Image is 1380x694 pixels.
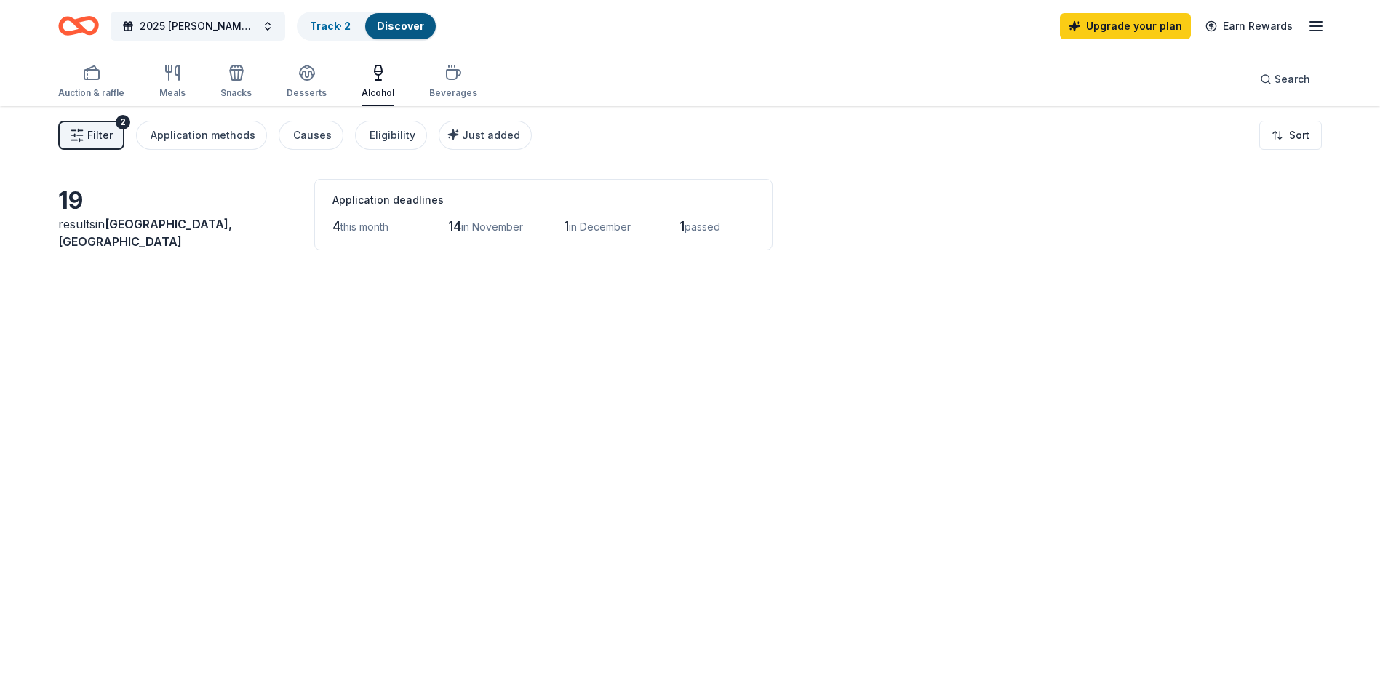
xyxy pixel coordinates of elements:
span: 2025 [PERSON_NAME]'s Dream Foundation Golf Classic [140,17,256,35]
span: Just added [462,129,520,141]
button: Search [1248,65,1322,94]
a: Home [58,9,99,43]
div: Causes [293,127,332,144]
button: Application methods [136,121,267,150]
span: 4 [332,218,340,234]
button: Desserts [287,58,327,106]
span: Filter [87,127,113,144]
span: this month [340,220,388,233]
button: Causes [279,121,343,150]
button: Snacks [220,58,252,106]
span: Search [1275,71,1310,88]
div: Meals [159,87,186,99]
div: Snacks [220,87,252,99]
div: 2 [116,115,130,129]
span: in December [569,220,631,233]
span: 1 [679,218,685,234]
a: Discover [377,20,424,32]
a: Track· 2 [310,20,351,32]
button: Alcohol [362,58,394,106]
button: Just added [439,121,532,150]
button: Meals [159,58,186,106]
span: in November [461,220,523,233]
button: Eligibility [355,121,427,150]
a: Upgrade your plan [1060,13,1191,39]
div: 19 [58,186,297,215]
span: in [58,217,232,249]
button: Track· 2Discover [297,12,437,41]
span: 1 [564,218,569,234]
span: Sort [1289,127,1309,144]
div: Auction & raffle [58,87,124,99]
div: Eligibility [370,127,415,144]
a: Earn Rewards [1197,13,1301,39]
button: Auction & raffle [58,58,124,106]
div: Application deadlines [332,191,754,209]
div: results [58,215,297,250]
button: Beverages [429,58,477,106]
div: Application methods [151,127,255,144]
span: passed [685,220,720,233]
button: 2025 [PERSON_NAME]'s Dream Foundation Golf Classic [111,12,285,41]
div: Beverages [429,87,477,99]
span: 14 [448,218,461,234]
button: Sort [1259,121,1322,150]
span: [GEOGRAPHIC_DATA], [GEOGRAPHIC_DATA] [58,217,232,249]
div: Alcohol [362,87,394,99]
div: Desserts [287,87,327,99]
button: Filter2 [58,121,124,150]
